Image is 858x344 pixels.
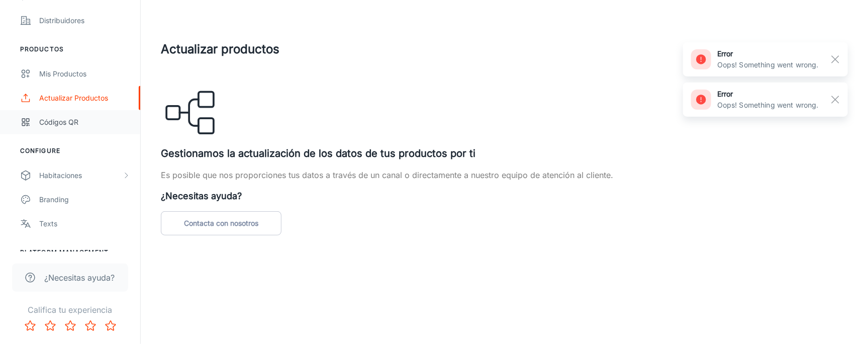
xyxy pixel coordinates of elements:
[161,40,838,58] h4: Actualizar productos
[717,48,819,59] h6: error
[39,117,130,128] div: Códigos QR
[39,93,130,104] div: Actualizar productos
[161,211,281,235] a: Contacta con nosotros
[717,59,819,70] p: Oops! Something went wrong.
[717,100,819,111] p: Oops! Something went wrong.
[161,189,838,203] h6: ¿Necesitas ayuda?
[39,68,130,79] div: Mis productos
[39,194,130,205] div: Branding
[161,146,838,161] h5: Gestionamos la actualización de los datos de tus productos por ti
[717,89,819,100] h6: error
[39,218,130,229] div: Texts
[44,272,115,284] span: ¿Necesitas ayuda?
[39,15,130,26] div: Distribuidores
[39,170,122,181] div: Habitaciones
[161,169,838,181] p: Es posible que nos proporciones tus datos a través de un canal o directamente a nuestro equipo de...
